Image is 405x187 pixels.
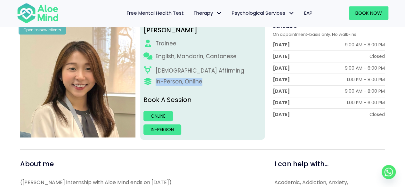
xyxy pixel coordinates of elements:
span: Book Now [355,10,382,16]
span: Free Mental Health Test [127,10,184,16]
div: Closed [369,111,385,118]
div: Trainee [156,40,176,48]
span: On appointment-basis only. No walk-ins [273,31,356,37]
div: Closed [369,53,385,59]
span: Psychological Services: submenu [287,9,296,18]
img: Aloe mind Logo [17,3,59,24]
span: Therapy: submenu [215,9,224,18]
div: 9:00 AM - 8:00 PM [345,42,385,48]
div: 9:00 AM - 8:00 PM [345,88,385,94]
span: About me [20,159,54,168]
span: Psychological Services [232,10,295,16]
a: In-person [143,124,181,135]
div: 1:00 PM - 6:00 PM [347,99,385,106]
div: [DATE] [273,53,290,59]
div: [PERSON_NAME] [143,26,262,35]
p: Book A Session [143,95,262,105]
a: Psychological ServicesPsychological Services: submenu [227,6,299,20]
p: English, Mandarin, Cantonese [156,52,237,60]
nav: Menu [67,6,317,20]
div: 1:00 PM - 8:00 PM [347,76,385,83]
span: Therapy [193,10,222,16]
div: [DATE] [273,42,290,48]
img: IMG_1660 – Tracy Kwah [20,22,135,137]
a: Online [143,111,173,121]
a: EAP [299,6,317,20]
div: [DEMOGRAPHIC_DATA] Affirming [156,67,244,75]
div: Open to new clients [19,26,66,34]
div: [DATE] [273,99,290,106]
div: 9:00 AM - 6:00 PM [345,65,385,71]
a: TherapyTherapy: submenu [189,6,227,20]
div: [DATE] [273,76,290,83]
a: Whatsapp [382,165,396,179]
a: Book Now [349,6,388,20]
span: I can help with... [274,159,328,168]
div: In-Person, Online [156,78,202,86]
a: Free Mental Health Test [122,6,189,20]
span: EAP [304,10,312,16]
div: [DATE] [273,65,290,71]
p: ([PERSON_NAME] internship with Aloe Mind ends on [DATE]) [20,179,260,186]
div: [DATE] [273,88,290,94]
div: [DATE] [273,111,290,118]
